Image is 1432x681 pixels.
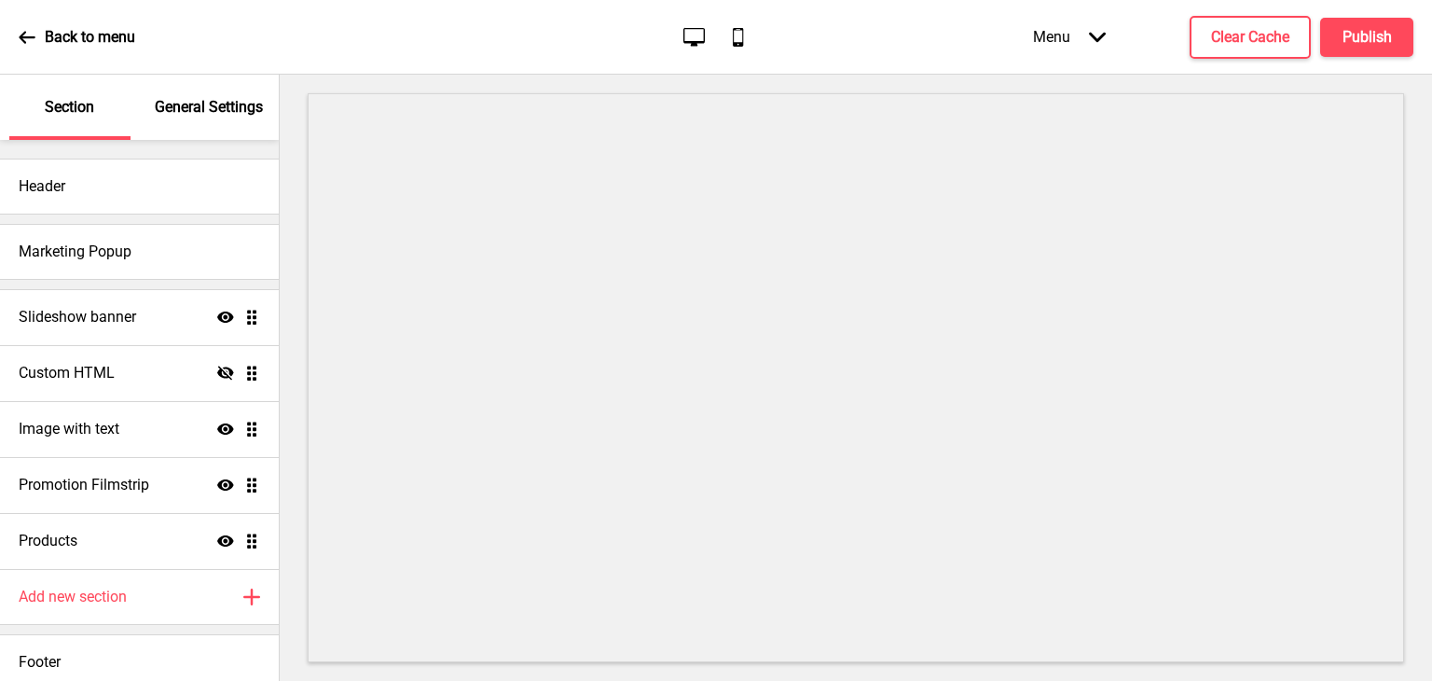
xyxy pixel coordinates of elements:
h4: Promotion Filmstrip [19,475,149,495]
h4: Add new section [19,587,127,607]
h4: Image with text [19,419,119,439]
h4: Slideshow banner [19,307,136,327]
button: Clear Cache [1190,16,1311,59]
h4: Custom HTML [19,363,115,383]
p: General Settings [155,97,263,118]
p: Section [45,97,94,118]
h4: Header [19,176,65,197]
p: Back to menu [45,27,135,48]
h4: Publish [1342,27,1392,48]
button: Publish [1320,18,1413,57]
h4: Products [19,531,77,551]
div: Menu [1014,9,1124,64]
h4: Clear Cache [1211,27,1289,48]
h4: Marketing Popup [19,242,131,262]
h4: Footer [19,652,61,673]
a: Back to menu [19,12,135,63]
